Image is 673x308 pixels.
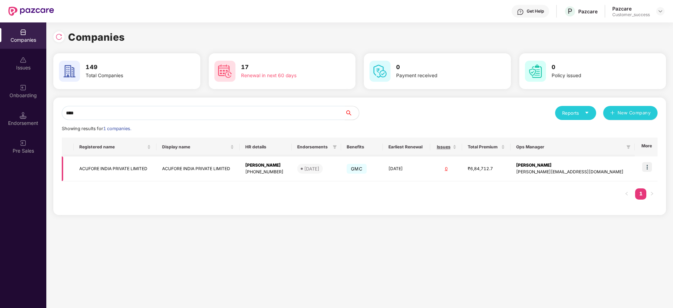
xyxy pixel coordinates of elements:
[86,63,174,72] h3: 149
[610,111,615,116] span: plus
[333,145,337,149] span: filter
[20,140,27,147] img: svg+xml;base64,PHN2ZyB3aWR0aD0iMjAiIGhlaWdodD0iMjAiIHZpZXdCb3g9IjAgMCAyMCAyMCIgZmlsbD0ibm9uZSIgeG...
[516,162,629,169] div: [PERSON_NAME]
[240,138,292,156] th: HR details
[86,72,174,80] div: Total Companies
[79,144,146,150] span: Registered name
[68,29,125,45] h1: Companies
[20,29,27,36] img: svg+xml;base64,PHN2ZyBpZD0iQ29tcGFuaWVzIiB4bWxucz0iaHR0cDovL3d3dy53My5vcmcvMjAwMC9zdmciIHdpZHRoPS...
[396,63,485,72] h3: 0
[585,111,589,115] span: caret-down
[20,84,27,91] img: svg+xml;base64,PHN2ZyB3aWR0aD0iMjAiIGhlaWdodD0iMjAiIHZpZXdCb3g9IjAgMCAyMCAyMCIgZmlsbD0ibm9uZSIgeG...
[562,109,589,116] div: Reports
[214,61,235,82] img: svg+xml;base64,PHN2ZyB4bWxucz0iaHR0cDovL3d3dy53My5vcmcvMjAwMC9zdmciIHdpZHRoPSI2MCIgaGVpZ2h0PSI2MC...
[646,188,658,200] li: Next Page
[241,72,329,80] div: Renewal in next 60 days
[468,166,505,172] div: ₹6,84,712.7
[297,144,330,150] span: Endorsements
[578,8,598,15] div: Pazcare
[612,12,650,18] div: Customer_success
[103,126,131,131] span: 1 companies.
[430,138,462,156] th: Issues
[568,7,572,15] span: P
[612,5,650,12] div: Pazcare
[156,156,240,181] td: ACUFORE INDIA PRIVATE LIMITED
[156,138,240,156] th: Display name
[525,61,546,82] img: svg+xml;base64,PHN2ZyB4bWxucz0iaHR0cDovL3d3dy53My5vcmcvMjAwMC9zdmciIHdpZHRoPSI2MCIgaGVpZ2h0PSI2MC...
[74,156,157,181] td: ACUFORE INDIA PRIVATE LIMITED
[245,169,286,175] div: [PHONE_NUMBER]
[621,188,632,200] li: Previous Page
[369,61,391,82] img: svg+xml;base64,PHN2ZyB4bWxucz0iaHR0cDovL3d3dy53My5vcmcvMjAwMC9zdmciIHdpZHRoPSI2MCIgaGVpZ2h0PSI2MC...
[516,169,629,175] div: [PERSON_NAME][EMAIL_ADDRESS][DOMAIN_NAME]
[8,7,54,16] img: New Pazcare Logo
[162,144,229,150] span: Display name
[635,188,646,200] li: 1
[658,8,663,14] img: svg+xml;base64,PHN2ZyBpZD0iRHJvcGRvd24tMzJ4MzIiIHhtbG5zPSJodHRwOi8vd3d3LnczLm9yZy8yMDAwL3N2ZyIgd2...
[635,188,646,199] a: 1
[626,145,631,149] span: filter
[436,166,456,172] div: 0
[625,192,629,196] span: left
[383,138,430,156] th: Earliest Renewal
[241,63,329,72] h3: 17
[20,112,27,119] img: svg+xml;base64,PHN2ZyB3aWR0aD0iMTQuNSIgaGVpZ2h0PSIxNC41IiB2aWV3Qm94PSIwIDAgMTYgMTYiIGZpbGw9Im5vbm...
[516,144,624,150] span: Ops Manager
[625,143,632,151] span: filter
[345,106,359,120] button: search
[462,138,511,156] th: Total Premium
[304,165,319,172] div: [DATE]
[59,61,80,82] img: svg+xml;base64,PHN2ZyB4bWxucz0iaHR0cDovL3d3dy53My5vcmcvMjAwMC9zdmciIHdpZHRoPSI2MCIgaGVpZ2h0PSI2MC...
[527,8,544,14] div: Get Help
[347,164,367,174] span: GMC
[396,72,485,80] div: Payment received
[642,162,652,172] img: icon
[62,126,131,131] span: Showing results for
[55,33,62,40] img: svg+xml;base64,PHN2ZyBpZD0iUmVsb2FkLTMyeDMyIiB4bWxucz0iaHR0cDovL3d3dy53My5vcmcvMjAwMC9zdmciIHdpZH...
[383,156,430,181] td: [DATE]
[635,138,658,156] th: More
[650,192,654,196] span: right
[245,162,286,169] div: [PERSON_NAME]
[331,143,338,151] span: filter
[345,110,359,116] span: search
[436,144,451,150] span: Issues
[618,109,651,116] span: New Company
[468,144,500,150] span: Total Premium
[20,56,27,63] img: svg+xml;base64,PHN2ZyBpZD0iSXNzdWVzX2Rpc2FibGVkIiB4bWxucz0iaHR0cDovL3d3dy53My5vcmcvMjAwMC9zdmciIH...
[646,188,658,200] button: right
[341,138,383,156] th: Benefits
[603,106,658,120] button: plusNew Company
[552,72,640,80] div: Policy issued
[621,188,632,200] button: left
[517,8,524,15] img: svg+xml;base64,PHN2ZyBpZD0iSGVscC0zMngzMiIgeG1sbnM9Imh0dHA6Ly93d3cudzMub3JnLzIwMDAvc3ZnIiB3aWR0aD...
[552,63,640,72] h3: 0
[74,138,157,156] th: Registered name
